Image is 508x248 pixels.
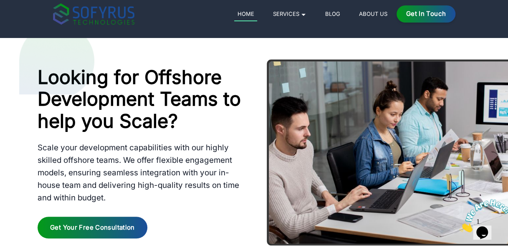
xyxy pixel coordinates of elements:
[38,66,242,132] h2: Looking for Offshore Development Teams to help you Scale?
[38,217,147,239] button: Get your Free Consultation
[322,9,343,19] a: Blog
[356,9,390,19] a: About Us
[3,3,55,36] img: Chat attention grabber
[270,9,309,19] a: Services 🞃
[234,9,257,21] a: Home
[3,3,7,10] span: 1
[456,196,508,235] iframe: chat widget
[38,142,242,204] p: Scale your development capabilities with our highly skilled offshore teams. We offer flexible eng...
[53,3,134,25] img: sofyrus
[397,5,455,23] a: Get in Touch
